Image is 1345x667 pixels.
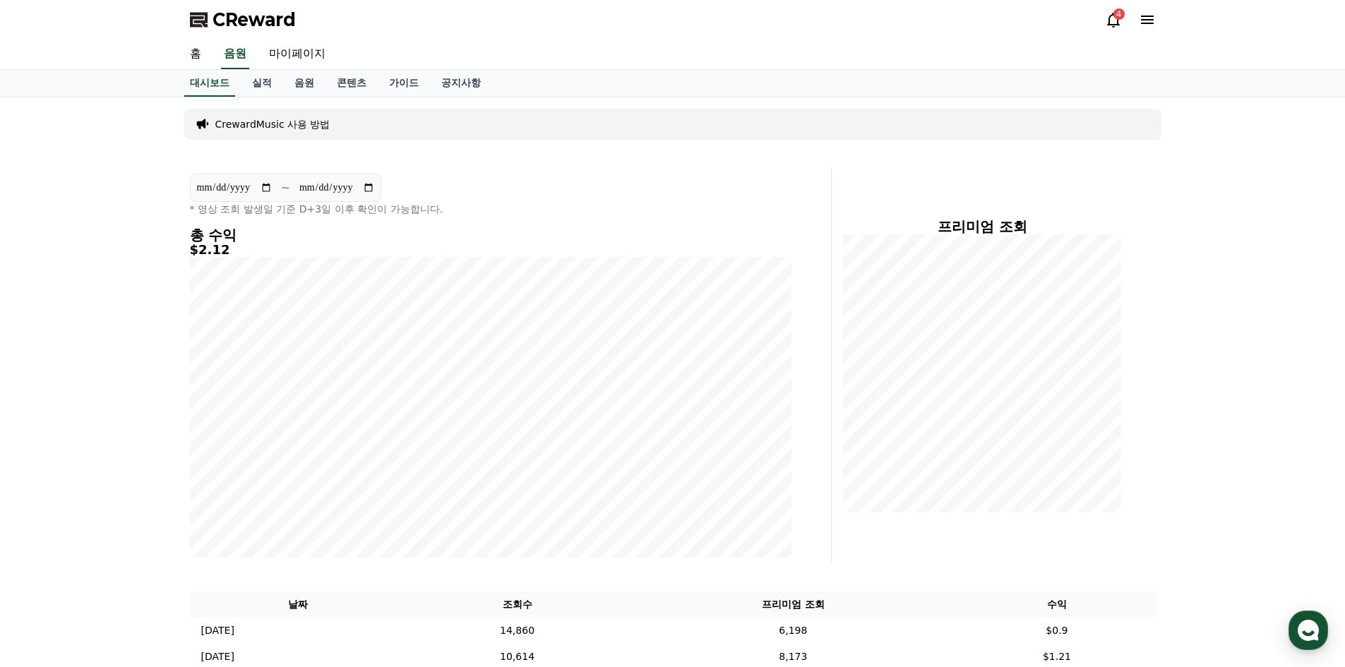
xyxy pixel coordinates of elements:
[430,70,492,97] a: 공지사항
[190,243,791,257] h5: $2.12
[215,117,330,131] a: CrewardMusic 사용 방법
[129,469,146,481] span: 대화
[190,8,296,31] a: CReward
[93,447,182,483] a: 대화
[218,469,235,480] span: 설정
[378,70,430,97] a: 가이드
[958,591,1155,618] th: 수익
[325,70,378,97] a: 콘텐츠
[628,618,958,644] td: 6,198
[1113,8,1125,20] div: 4
[628,591,958,618] th: 프리미엄 조회
[258,40,337,69] a: 마이페이지
[283,70,325,97] a: 음원
[4,447,93,483] a: 홈
[179,40,213,69] a: 홈
[44,469,53,480] span: 홈
[221,40,249,69] a: 음원
[182,447,271,483] a: 설정
[190,591,407,618] th: 날짜
[213,8,296,31] span: CReward
[407,618,628,644] td: 14,860
[184,70,235,97] a: 대시보드
[958,618,1155,644] td: $0.9
[843,219,1122,234] h4: 프리미엄 조회
[201,649,234,664] p: [DATE]
[407,591,628,618] th: 조회수
[201,623,234,638] p: [DATE]
[190,202,791,216] p: * 영상 조회 발생일 기준 D+3일 이후 확인이 가능합니다.
[1105,11,1122,28] a: 4
[241,70,283,97] a: 실적
[190,227,791,243] h4: 총 수익
[281,179,290,196] p: ~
